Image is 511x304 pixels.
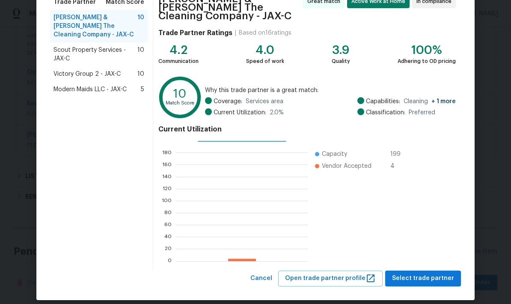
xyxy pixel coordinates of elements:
[162,150,172,155] text: 180
[214,97,242,106] span: Coverage:
[366,97,400,106] span: Capabilities:
[246,46,284,54] div: 4.0
[404,97,456,106] span: Cleaning
[141,85,144,94] span: 5
[409,108,435,117] span: Preferred
[164,234,172,239] text: 40
[158,57,199,66] div: Communication
[322,162,371,170] span: Vendor Accepted
[247,271,276,286] button: Cancel
[158,125,456,134] h4: Current Utilization
[158,29,232,37] h4: Trade Partner Ratings
[239,29,291,37] div: Based on 16 ratings
[173,88,187,100] text: 10
[332,46,350,54] div: 3.9
[285,273,376,284] span: Open trade partner profile
[137,70,144,78] span: 10
[322,150,347,158] span: Capacity
[53,13,137,39] span: [PERSON_NAME] & [PERSON_NAME] The Cleaning Company - JAX-C
[53,46,137,63] span: Scout Property Services - JAX-C
[246,57,284,66] div: Speed of work
[392,273,454,284] span: Select trade partner
[162,198,172,203] text: 100
[53,85,127,94] span: Modern Maids LLC - JAX-C
[232,29,239,37] div: |
[137,46,144,63] span: 10
[278,271,383,286] button: Open trade partner profile
[164,222,172,227] text: 60
[162,174,172,179] text: 140
[390,150,404,158] span: 199
[168,259,172,264] text: 0
[366,108,405,117] span: Classification:
[431,98,456,104] span: + 1 more
[137,13,144,39] span: 10
[205,86,456,95] span: Why this trade partner is a great match:
[165,247,172,252] text: 20
[398,57,456,66] div: Adhering to OD pricing
[270,108,284,117] span: 2.0 %
[53,70,121,78] span: Victory Group 2 - JAX-C
[164,210,172,215] text: 80
[332,57,350,66] div: Quality
[398,46,456,54] div: 100%
[250,273,272,284] span: Cancel
[390,162,404,170] span: 4
[163,186,172,191] text: 120
[162,162,172,167] text: 160
[166,101,194,105] text: Match Score
[385,271,461,286] button: Select trade partner
[246,97,283,106] span: Services area
[214,108,266,117] span: Current Utilization:
[158,46,199,54] div: 4.2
